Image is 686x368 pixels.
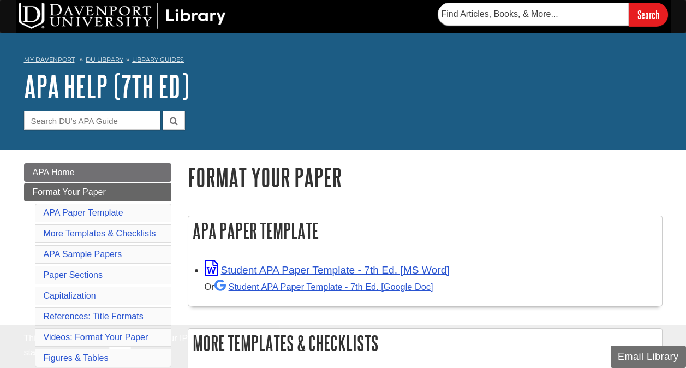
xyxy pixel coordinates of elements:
h2: APA Paper Template [188,216,662,245]
a: Videos: Format Your Paper [44,333,148,342]
a: My Davenport [24,55,75,64]
input: Search DU's APA Guide [24,111,160,130]
a: More Templates & Checklists [44,229,156,238]
a: Library Guides [132,56,184,63]
button: Email Library [611,346,686,368]
span: APA Home [33,168,75,177]
span: Format Your Paper [33,187,106,197]
a: Link opens in new window [205,264,450,276]
form: Searches DU Library's articles, books, and more [438,3,668,26]
input: Search [629,3,668,26]
a: Paper Sections [44,270,103,280]
a: Figures & Tables [44,353,109,363]
a: APA Sample Papers [44,250,122,259]
a: Student APA Paper Template - 7th Ed. [Google Doc] [214,282,433,292]
nav: breadcrumb [24,52,663,70]
a: Capitalization [44,291,96,300]
a: APA Home [24,163,171,182]
a: APA Paper Template [44,208,123,217]
a: APA Help (7th Ed) [24,69,189,103]
h2: More Templates & Checklists [188,329,662,358]
h1: Format Your Paper [188,163,663,191]
small: Or [205,282,433,292]
a: DU Library [86,56,123,63]
img: DU Library [19,3,226,29]
input: Find Articles, Books, & More... [438,3,629,26]
a: Format Your Paper [24,183,171,201]
a: References: Title Formats [44,312,144,321]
